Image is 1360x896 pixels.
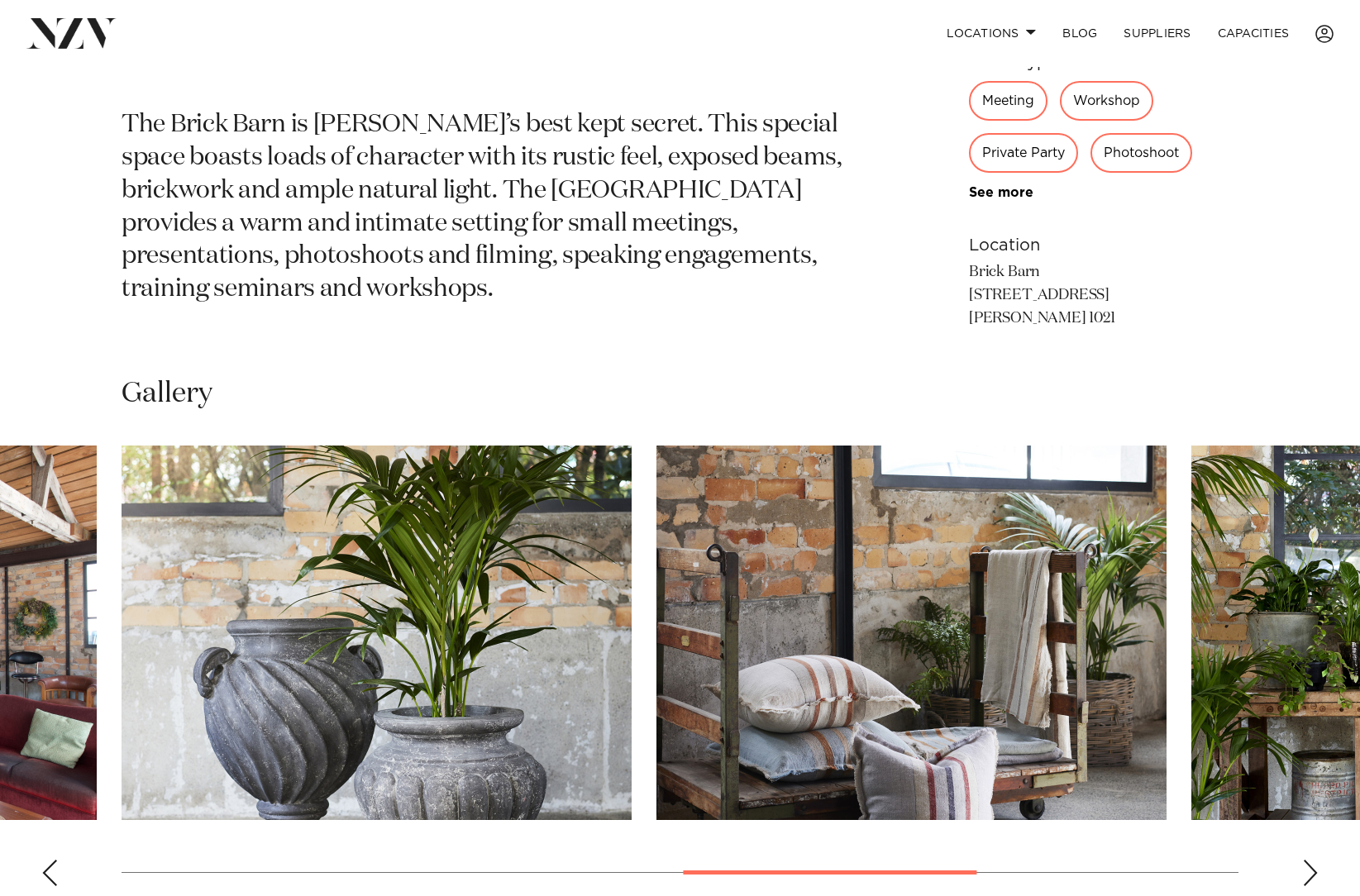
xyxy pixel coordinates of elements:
swiper-slide: 6 / 8 [656,446,1167,820]
a: Capacities [1205,16,1303,51]
h2: Gallery [122,375,212,412]
img: nzv-logo.png [26,18,117,48]
h6: Location [969,233,1238,258]
div: Meeting [969,81,1047,121]
a: SUPPLIERS [1110,16,1204,51]
div: Workshop [1060,81,1153,121]
div: Photoshoot [1090,133,1192,173]
p: Brick Barn [STREET_ADDRESS] [PERSON_NAME] 1021 [969,261,1238,331]
a: Locations [933,16,1049,51]
swiper-slide: 5 / 8 [122,446,632,820]
div: Private Party [969,133,1078,173]
a: BLOG [1049,16,1110,51]
p: The Brick Barn is [PERSON_NAME]’s best kept secret. This special space boasts loads of character ... [122,109,852,307]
